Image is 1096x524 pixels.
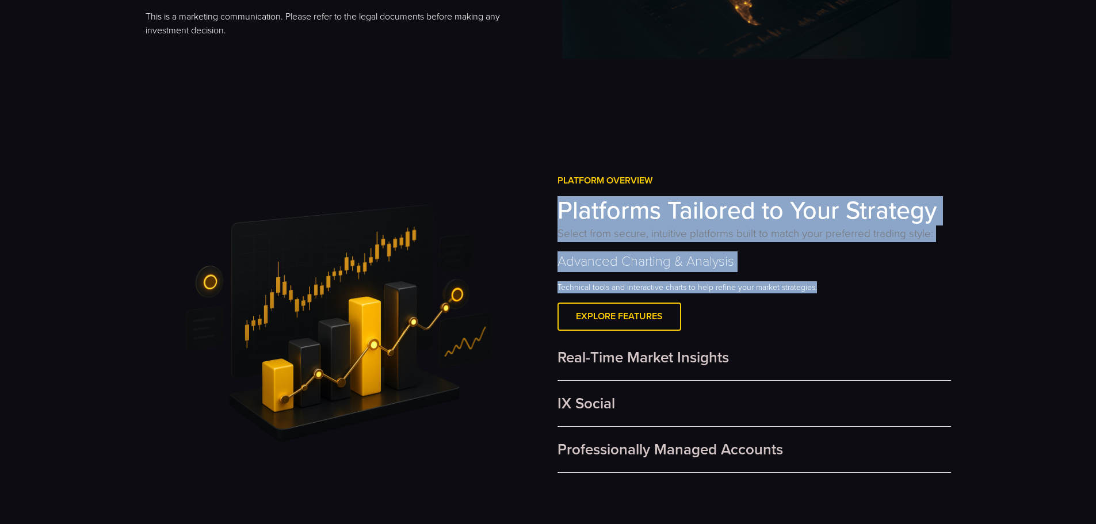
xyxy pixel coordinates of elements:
label: Professionally Managed Accounts [557,438,951,461]
span: Platform Overview [557,175,652,186]
h3: Platforms Tailored to Your Strategy [557,196,951,225]
label: Real-Time Market Insights [557,346,951,369]
p: Technical tools and interactive charts to help refine your market strategies. [557,281,951,293]
p: Select from secure, intuitive platforms built to match your preferred trading style: [557,225,951,242]
label: IX Social [557,392,951,415]
a: Explore Features [557,303,681,331]
img: Platforms Tailored to Your Strategy [146,192,539,454]
p: Advanced Charting & Analysis [557,251,951,272]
